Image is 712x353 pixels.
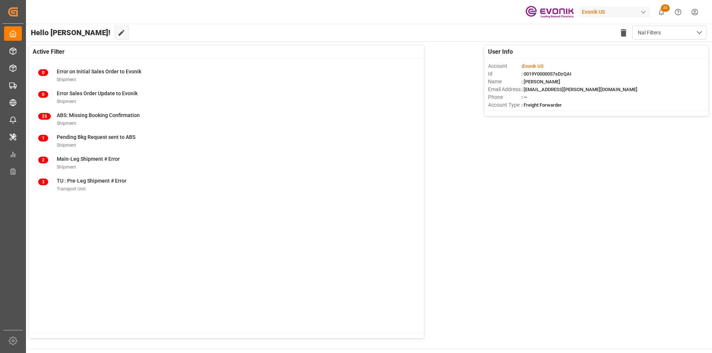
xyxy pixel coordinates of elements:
span: Error on Initial Sales Order to Evonik [57,69,141,74]
a: 25ABS: Missing Booking ConfirmationShipment [38,111,415,127]
span: : 0019Y0000057sDzQAI [521,71,571,77]
span: 3 [38,179,48,185]
span: Name [488,78,521,86]
a: 2Main-Leg Shipment # ErrorShipment [38,155,415,171]
span: : — [521,94,527,100]
span: Nal Filters [638,29,661,37]
span: Email Address [488,86,521,93]
button: open menu [632,26,706,40]
span: Pending Bkg Request sent to ABS [57,134,135,140]
span: Shipment [57,143,76,148]
a: 0Error Sales Order Update to EvonikShipment [38,90,415,105]
span: TU : Pre-Leg Shipment # Error [57,178,126,184]
span: Id [488,70,521,78]
span: User Info [488,47,513,56]
span: Account [488,62,521,70]
span: 22 [661,4,670,12]
span: Hello [PERSON_NAME]! [31,26,111,40]
a: 0Error on Initial Sales Order to EvonikShipment [38,68,415,83]
a: 1Pending Bkg Request sent to ABSShipment [38,133,415,149]
button: Help Center [670,4,686,20]
div: Evonik US [579,7,650,17]
span: : [PERSON_NAME] [521,79,560,84]
span: : [521,63,544,69]
span: : Freight Forwarder [521,102,562,108]
span: Main-Leg Shipment # Error [57,156,120,162]
span: 25 [38,113,51,120]
button: Evonik US [579,5,653,19]
a: 3TU : Pre-Leg Shipment # ErrorTransport Unit [38,177,415,193]
span: Shipment [57,164,76,170]
img: Evonik-brand-mark-Deep-Purple-RGB.jpeg_1700498283.jpeg [525,6,574,19]
span: Shipment [57,121,76,126]
span: Phone [488,93,521,101]
span: 2 [38,157,48,163]
span: 1 [38,135,48,141]
span: Evonik US [523,63,544,69]
span: : [EMAIL_ADDRESS][PERSON_NAME][DOMAIN_NAME] [521,87,637,92]
span: Transport Unit [57,186,86,192]
span: ABS: Missing Booking Confirmation [57,112,140,118]
span: 0 [38,69,48,76]
button: show 22 new notifications [653,4,670,20]
span: Account Type [488,101,521,109]
span: Shipment [57,99,76,104]
span: Shipment [57,77,76,82]
span: Active Filter [33,47,65,56]
span: Error Sales Order Update to Evonik [57,90,138,96]
span: 0 [38,91,48,98]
